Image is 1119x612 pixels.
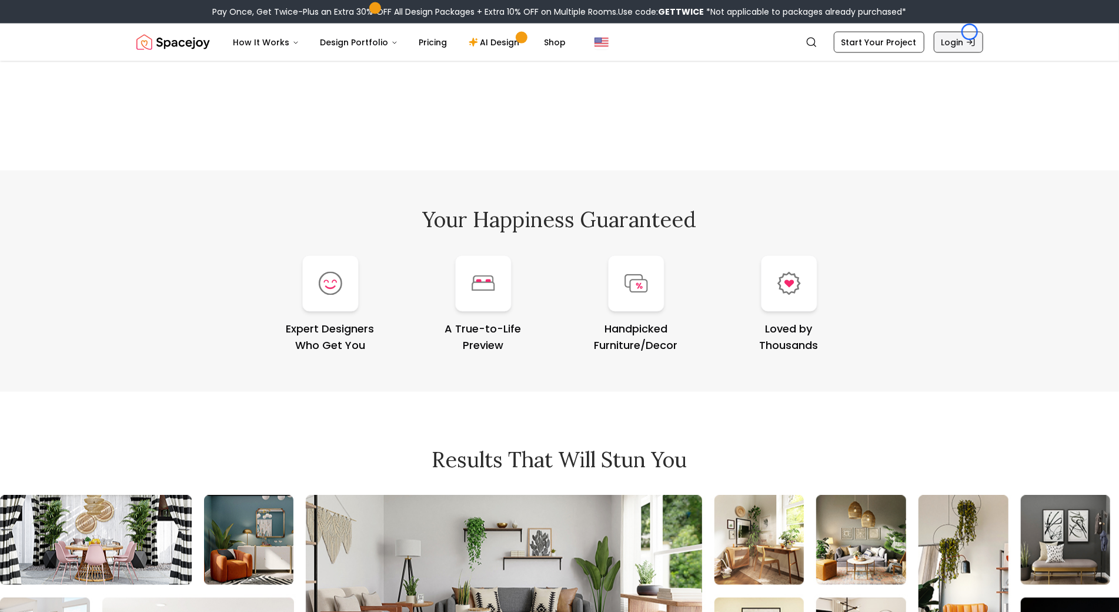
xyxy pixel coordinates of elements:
[410,31,457,54] a: Pricing
[564,321,708,354] div: Handpicked Furniture/Decor
[136,31,210,54] a: Spacejoy
[136,208,983,232] h2: Your Happiness Guaranteed
[224,31,576,54] nav: Main
[717,321,861,354] div: Loved by Thousands
[535,31,576,54] a: Shop
[459,31,533,54] a: AI Design
[594,35,609,49] img: United States
[213,6,907,18] div: Pay Once, Get Twice-Plus an Extra 30% OFF All Design Packages + Extra 10% OFF on Multiple Rooms.
[136,448,983,472] h2: Results that will stun you
[777,272,801,295] img: Loved by<br/>Thousands
[704,6,907,18] span: *Not applicable to packages already purchased*
[934,32,983,53] a: Login
[136,31,210,54] img: Spacejoy Logo
[834,32,924,53] a: Start Your Project
[659,6,704,18] b: GETTWICE
[259,321,402,354] div: Expert Designers Who Get You
[136,24,983,61] nav: Global
[412,321,555,354] div: A True-to-Life Preview
[624,274,648,293] img: Handpicked<br/>Furniture/Decor
[224,31,309,54] button: How It Works
[619,6,704,18] span: Use code:
[319,272,342,295] img: Expert Designers<br/>Who Get You
[472,275,495,291] img: A True-to-Life<br/>Preview
[311,31,407,54] button: Design Portfolio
